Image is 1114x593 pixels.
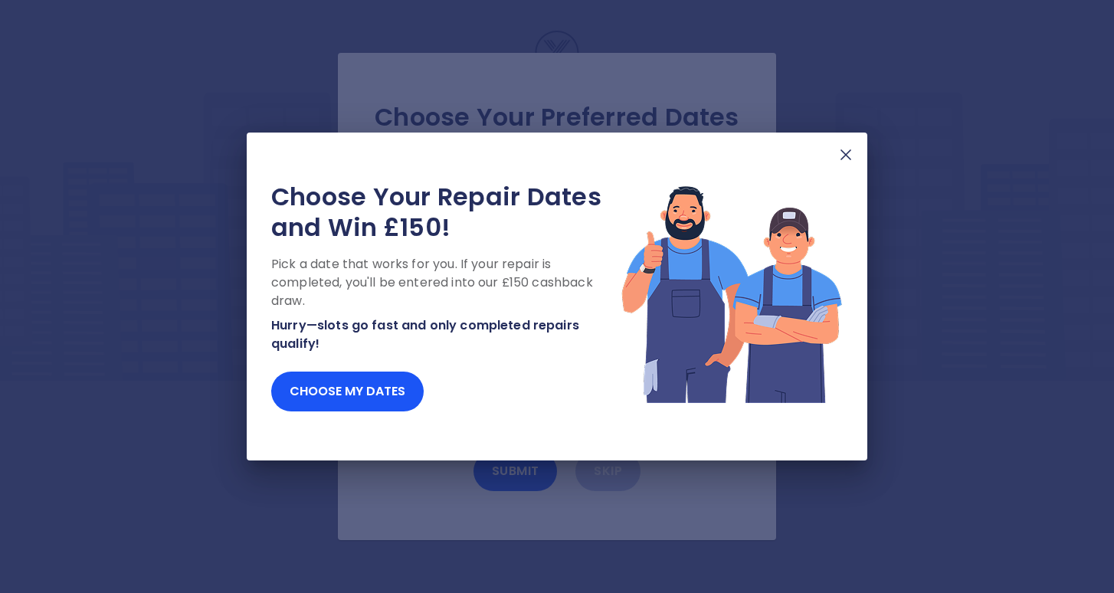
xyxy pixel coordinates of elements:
[271,255,621,310] p: Pick a date that works for you. If your repair is completed, you'll be entered into our £150 cash...
[837,146,855,164] img: X Mark
[271,182,621,243] h2: Choose Your Repair Dates and Win £150!
[271,372,424,411] button: Choose my dates
[271,316,621,353] p: Hurry—slots go fast and only completed repairs qualify!
[621,182,843,405] img: Lottery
